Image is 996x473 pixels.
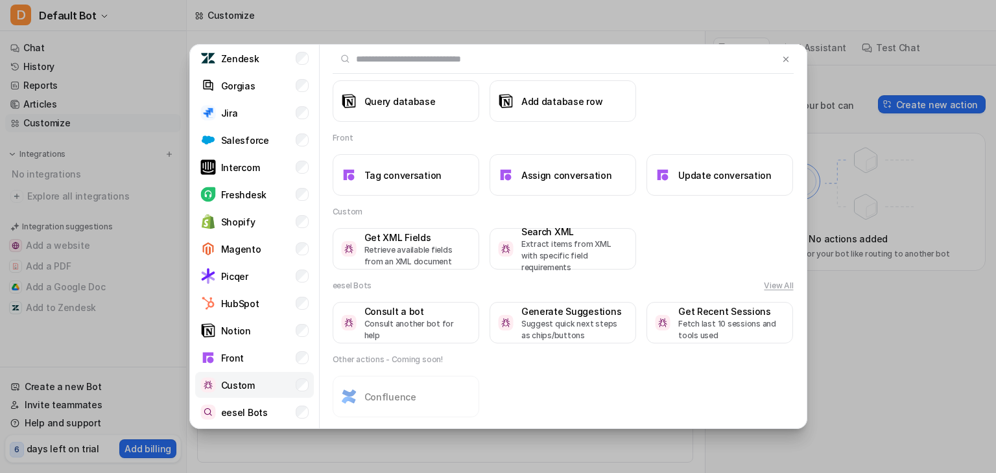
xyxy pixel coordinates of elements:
img: Add database row [498,93,514,109]
img: Consult a bot [341,315,357,330]
img: Generate Suggestions [498,315,514,330]
p: Picqer [221,270,248,283]
button: Tag conversationTag conversation [333,154,479,196]
h2: Custom [333,206,363,218]
button: View All [764,280,793,292]
img: Get Recent Sessions [655,315,670,330]
h3: Assign conversation [521,168,612,182]
p: Retrieve available fields from an XML document [364,244,471,268]
p: Notion [221,324,251,338]
p: Fetch last 10 sessions and tools used [678,318,785,341]
p: Custom [221,378,255,392]
h2: Front [333,132,353,144]
img: Search XML [498,241,514,256]
img: Assign conversation [498,167,514,183]
p: Jira [221,106,238,120]
button: Consult a botConsult a botConsult another bot for help [333,302,479,343]
button: ConfluenceConfluence [333,376,479,417]
h2: eesel Bots [333,280,372,292]
h3: Consult a bot [364,305,471,318]
h3: Query database [364,95,436,108]
button: Update conversationUpdate conversation [646,154,793,196]
p: eesel Bots [221,406,268,419]
p: Consult another bot for help [364,318,471,341]
button: Get Recent SessionsGet Recent SessionsFetch last 10 sessions and tools used [646,302,793,343]
h3: Tag conversation [364,168,442,182]
p: Shopify [221,215,255,229]
button: Query databaseQuery database [333,80,479,122]
img: Tag conversation [341,167,357,183]
p: Salesforce [221,133,269,147]
button: Generate SuggestionsGenerate SuggestionsSuggest quick next steps as chips/buttons [490,302,636,343]
p: Front [221,351,244,365]
img: Confluence [341,389,357,404]
h3: Search XML [521,225,628,238]
p: Magento [221,242,261,256]
h3: Add database row [521,95,603,108]
p: HubSpot [221,297,259,310]
button: Get XML FieldsGet XML FieldsRetrieve available fields from an XML document [333,228,479,270]
h3: Confluence [364,390,416,404]
button: Search XMLSearch XMLExtract items from XML with specific field requirements [490,228,636,270]
img: Update conversation [655,167,670,183]
h2: Other actions - Coming soon! [333,354,443,365]
img: Query database [341,93,357,109]
h3: Generate Suggestions [521,305,628,318]
h3: Get XML Fields [364,231,471,244]
button: Add database rowAdd database row [490,80,636,122]
h3: Get Recent Sessions [678,305,785,318]
p: Zendesk [221,52,259,65]
p: Intercom [221,161,260,174]
img: Get XML Fields [341,241,357,256]
p: Suggest quick next steps as chips/buttons [521,318,628,341]
button: Assign conversationAssign conversation [490,154,636,196]
h3: Update conversation [678,168,772,182]
p: Gorgias [221,79,255,93]
p: Freshdesk [221,188,267,202]
p: Extract items from XML with specific field requirements [521,238,628,273]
